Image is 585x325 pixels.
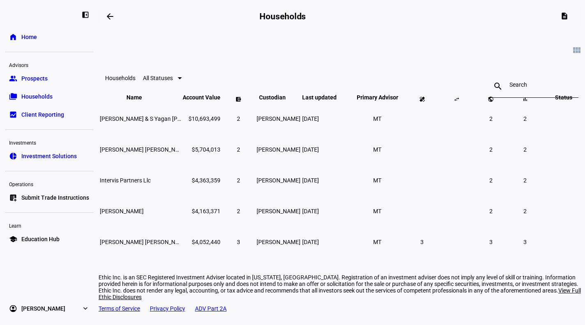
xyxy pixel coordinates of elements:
span: 2 [237,177,240,184]
span: 2 [523,177,527,184]
a: bid_landscapeClient Reporting [5,106,94,123]
mat-icon: view_module [572,45,582,55]
div: Ethic Inc. is an SEC Registered Investment Adviser located in [US_STATE], [GEOGRAPHIC_DATA]. Regi... [99,274,585,300]
a: Terms of Service [99,305,140,312]
eth-mat-symbol: home [9,33,17,41]
span: 3 [237,239,240,245]
li: MT [370,142,385,157]
span: 2 [237,208,240,214]
mat-icon: arrow_backwards [105,12,115,21]
span: Investment Solutions [21,152,77,160]
div: Advisors [5,59,94,70]
span: 2 [489,115,493,122]
span: Sam Droste Yagan Ttee [100,239,189,245]
span: Home [21,33,37,41]
span: 2 [489,146,493,153]
td: $5,704,013 [182,134,221,164]
span: Intervis Partners Llc [100,177,151,184]
span: 3 [420,239,424,245]
span: Education Hub [21,235,60,243]
div: Learn [5,219,94,231]
span: [DATE] [302,239,319,245]
span: [PERSON_NAME] [257,239,301,245]
a: folder_copyHouseholds [5,88,94,105]
a: pie_chartInvestment Solutions [5,148,94,164]
span: J Yagan & S Yagan Ttee [100,115,216,122]
span: Prospects [21,74,48,83]
li: MT [370,111,385,126]
td: $4,052,440 [182,227,221,257]
span: All Statuses [143,75,173,81]
span: 2 [489,177,493,184]
eth-mat-symbol: expand_more [81,304,89,313]
span: 2 [237,115,240,122]
li: MT [370,235,385,249]
span: [PERSON_NAME] [257,115,301,122]
td: $4,163,371 [182,196,221,226]
eth-mat-symbol: group [9,74,17,83]
span: Primary Advisor [351,94,404,101]
h2: Households [259,12,306,21]
eth-mat-symbol: list_alt_add [9,194,17,202]
a: ADV Part 2A [195,305,227,312]
span: [PERSON_NAME] [257,208,301,214]
eth-mat-symbol: pie_chart [9,152,17,160]
li: MT [370,204,385,219]
span: Jessica Droste Yagan [100,208,144,214]
span: 3 [523,239,527,245]
span: [DATE] [302,177,319,184]
input: Search [509,81,557,88]
span: 2 [523,146,527,153]
eth-mat-symbol: bid_landscape [9,111,17,119]
div: Operations [5,178,94,189]
li: MT [370,173,385,188]
span: 2 [523,208,527,214]
a: Privacy Policy [150,305,185,312]
eth-mat-symbol: account_circle [9,304,17,313]
eth-mat-symbol: left_panel_close [81,11,89,19]
span: 2 [489,208,493,214]
td: $4,363,359 [182,165,221,195]
span: Sam Droste Yagan Ttee [100,146,189,153]
span: Client Reporting [21,111,64,119]
span: Status [549,94,578,101]
eth-data-table-title: Households [105,75,135,81]
a: groupProspects [5,70,94,87]
eth-mat-symbol: folder_copy [9,92,17,101]
span: [PERSON_NAME] [21,304,65,313]
div: Investments [5,136,94,148]
span: 2 [237,146,240,153]
span: Custodian [259,94,298,101]
eth-mat-symbol: school [9,235,17,243]
mat-icon: search [488,81,508,91]
a: homeHome [5,29,94,45]
span: [DATE] [302,208,319,214]
span: Households [21,92,53,101]
span: View Full Ethic Disclosures [99,287,581,300]
span: 2 [523,115,527,122]
span: Last updated [302,94,349,101]
td: $10,693,499 [182,104,221,134]
span: Account Value [183,94,220,101]
span: [DATE] [302,146,319,153]
span: 3 [489,239,493,245]
span: Name [126,94,154,101]
span: [DATE] [302,115,319,122]
span: Submit Trade Instructions [21,194,89,202]
span: [PERSON_NAME] [257,146,301,153]
span: [PERSON_NAME] [257,177,301,184]
mat-icon: description [560,12,569,20]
